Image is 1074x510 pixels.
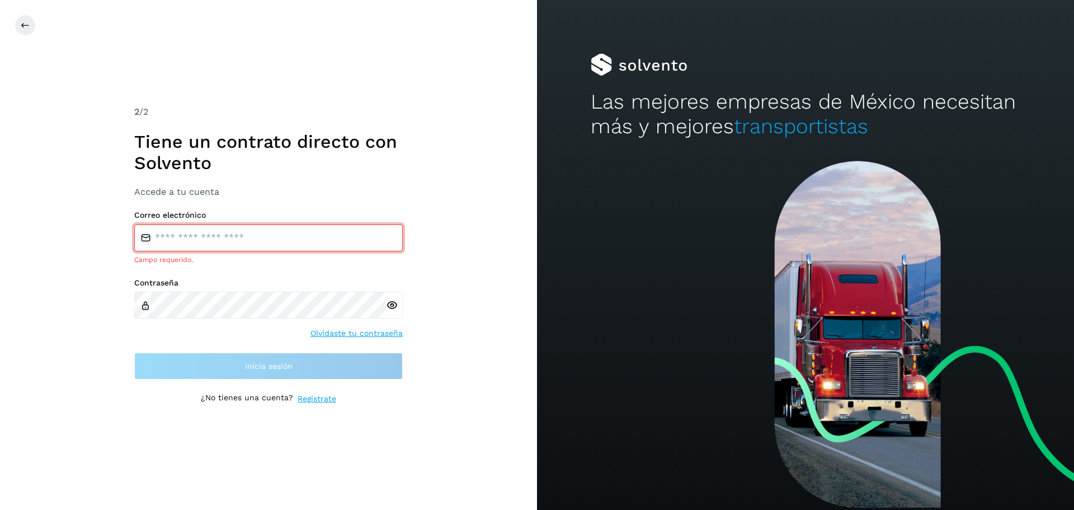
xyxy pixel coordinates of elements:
label: Contraseña [134,278,403,288]
label: Correo electrónico [134,210,403,220]
div: Campo requerido. [134,255,403,265]
div: /2 [134,105,403,119]
a: Regístrate [298,393,336,405]
span: transportistas [734,114,868,138]
h2: Las mejores empresas de México necesitan más y mejores [591,90,1020,139]
a: Olvidaste tu contraseña [310,327,403,339]
span: Inicia sesión [245,362,293,370]
span: 2 [134,106,139,117]
p: ¿No tienes una cuenta? [201,393,293,405]
button: Inicia sesión [134,353,403,380]
h1: Tiene un contrato directo con Solvento [134,131,403,174]
h3: Accede a tu cuenta [134,186,403,197]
